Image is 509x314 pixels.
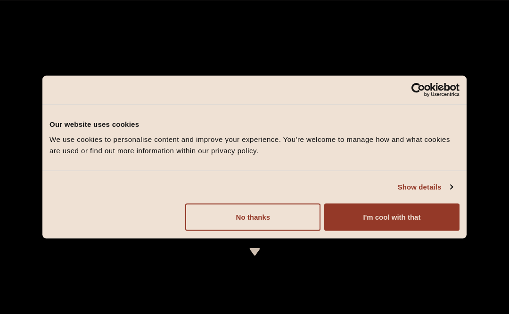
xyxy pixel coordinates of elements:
[398,182,452,193] a: Show details
[249,248,261,256] img: icon-dropdown-cream.svg
[49,119,460,130] div: Our website uses cookies
[185,203,320,231] button: No thanks
[49,133,460,156] div: We use cookies to personalise content and improve your experience. You're welcome to manage how a...
[377,83,460,97] a: Usercentrics Cookiebot - opens in a new window
[324,203,460,231] button: I'm cool with that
